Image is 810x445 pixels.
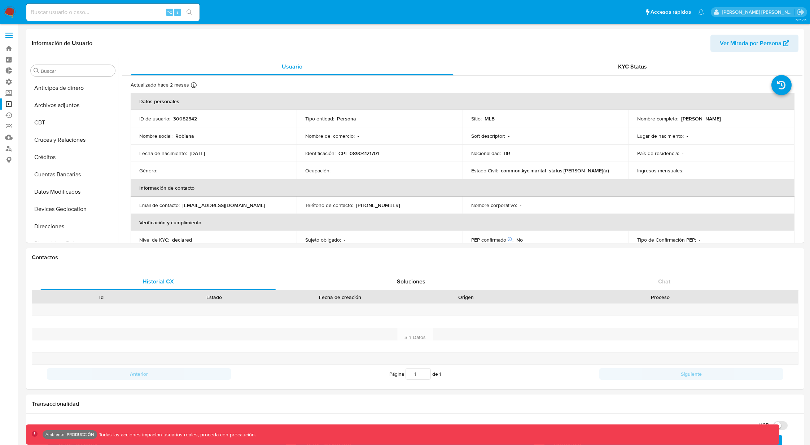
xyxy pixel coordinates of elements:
p: Todas las acciones impactan usuarios reales, proceda con precaución. [97,431,256,438]
button: Créditos [28,149,118,166]
p: Identificación : [305,150,336,157]
p: Persona [337,115,356,122]
input: Buscar usuario o caso... [26,8,200,17]
button: Buscar [34,68,39,74]
p: Lugar de nacimiento : [637,133,684,139]
p: País de residencia : [637,150,679,157]
p: Sujeto obligado : [305,237,341,243]
button: Direcciones [28,218,118,235]
p: - [160,167,162,174]
button: Cruces y Relaciones [28,131,118,149]
p: [PHONE_NUMBER] [356,202,400,208]
th: Verificación y cumplimiento [131,214,794,231]
a: Salir [797,8,805,16]
p: [EMAIL_ADDRESS][DOMAIN_NAME] [183,202,265,208]
span: Chat [658,277,670,286]
p: CPF 08904121701 [338,150,379,157]
div: Proceso [528,294,793,301]
p: Ambiente: PRODUCCIÓN [45,433,94,436]
span: KYC Status [618,62,647,71]
p: Teléfono de contacto : [305,202,353,208]
button: Archivos adjuntos [28,97,118,114]
p: Fecha de nacimiento : [139,150,187,157]
button: Anterior [47,368,231,380]
p: - [699,237,700,243]
p: - [687,133,688,139]
p: - [508,133,509,139]
p: 30082542 [173,115,197,122]
p: Tipo entidad : [305,115,334,122]
button: Devices Geolocation [28,201,118,218]
p: common.kyc.marital_status.[PERSON_NAME](a) [501,167,609,174]
p: Soft descriptor : [471,133,505,139]
button: Anticipos de dinero [28,79,118,97]
p: Nombre corporativo : [471,202,517,208]
button: Datos Modificados [28,183,118,201]
p: Nivel de KYC : [139,237,169,243]
p: Estado Civil : [471,167,498,174]
p: declared [172,237,192,243]
button: Siguiente [599,368,783,380]
input: Buscar [41,68,112,74]
button: search-icon [182,7,197,17]
p: Género : [139,167,157,174]
p: MLB [485,115,495,122]
button: Cuentas Bancarias [28,166,118,183]
th: Datos personales [131,93,794,110]
p: Nombre social : [139,133,172,139]
span: Ver Mirada por Persona [720,35,781,52]
p: ID de usuario : [139,115,170,122]
th: Información de contacto [131,179,794,197]
span: Accesos rápidos [651,8,691,16]
p: No [516,237,523,243]
p: - [686,167,688,174]
p: Sitio : [471,115,482,122]
p: - [682,150,683,157]
span: Soluciones [397,277,425,286]
h1: Información de Usuario [32,40,92,47]
div: Origen [415,294,517,301]
p: Nombre completo : [637,115,678,122]
p: PEP confirmado : [471,237,513,243]
p: Nacionalidad : [471,150,501,157]
p: [DATE] [190,150,205,157]
p: BR [504,150,510,157]
p: Tipo de Confirmación PEP : [637,237,696,243]
span: ⌥ [167,9,172,16]
button: CBT [28,114,118,131]
p: - [358,133,359,139]
div: Id [50,294,153,301]
p: Ingresos mensuales : [637,167,683,174]
h1: Transaccionalidad [32,400,798,407]
span: 1 [439,370,441,378]
span: Página de [389,368,441,380]
a: Notificaciones [698,9,704,15]
p: Email de contacto : [139,202,180,208]
div: Fecha de creación [276,294,405,301]
p: - [333,167,335,174]
p: - [520,202,521,208]
span: Historial CX [143,277,174,286]
p: [PERSON_NAME] [681,115,721,122]
p: - [344,237,345,243]
button: Dispositivos Point [28,235,118,252]
p: Actualizado hace 2 meses [131,81,189,88]
p: Ocupación : [305,167,330,174]
span: s [176,9,179,16]
button: Ver Mirada por Persona [710,35,798,52]
span: Usuario [282,62,302,71]
p: Robiana [175,133,194,139]
p: leidy.martinez@mercadolibre.com.co [722,9,795,16]
div: Estado [163,294,266,301]
h1: Contactos [32,254,798,261]
p: Nombre del comercio : [305,133,355,139]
